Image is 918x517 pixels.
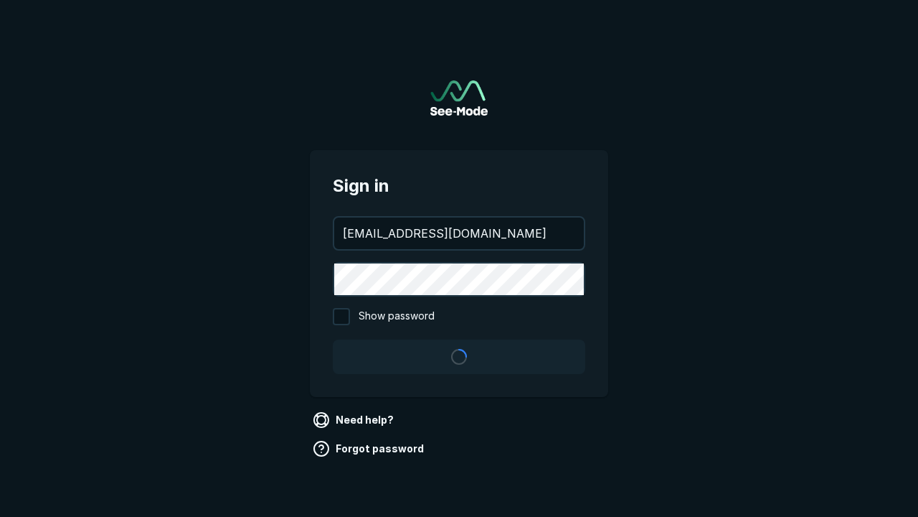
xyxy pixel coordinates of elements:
img: See-Mode Logo [430,80,488,116]
a: Need help? [310,409,399,432]
span: Show password [359,308,435,325]
span: Sign in [333,173,585,199]
a: Forgot password [310,437,430,460]
input: your@email.com [334,218,584,249]
a: Go to sign in [430,80,488,116]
